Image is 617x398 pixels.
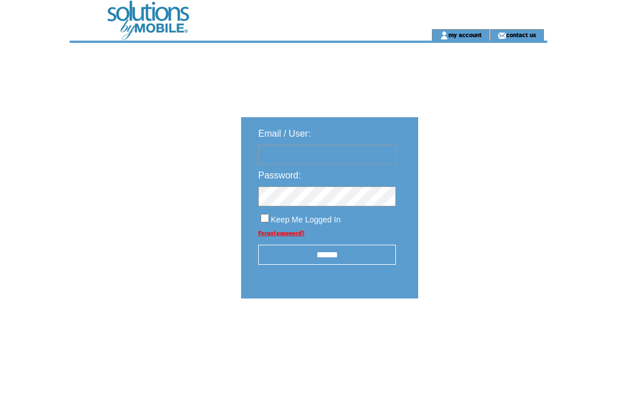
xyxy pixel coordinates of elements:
a: Forgot password? [258,230,305,236]
a: contact us [506,31,536,38]
a: my account [448,31,482,38]
span: Keep Me Logged In [271,215,340,224]
span: Password: [258,170,301,180]
span: Email / User: [258,129,311,138]
img: transparent.png [451,327,508,341]
img: account_icon.gif [440,31,448,40]
img: contact_us_icon.gif [498,31,506,40]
